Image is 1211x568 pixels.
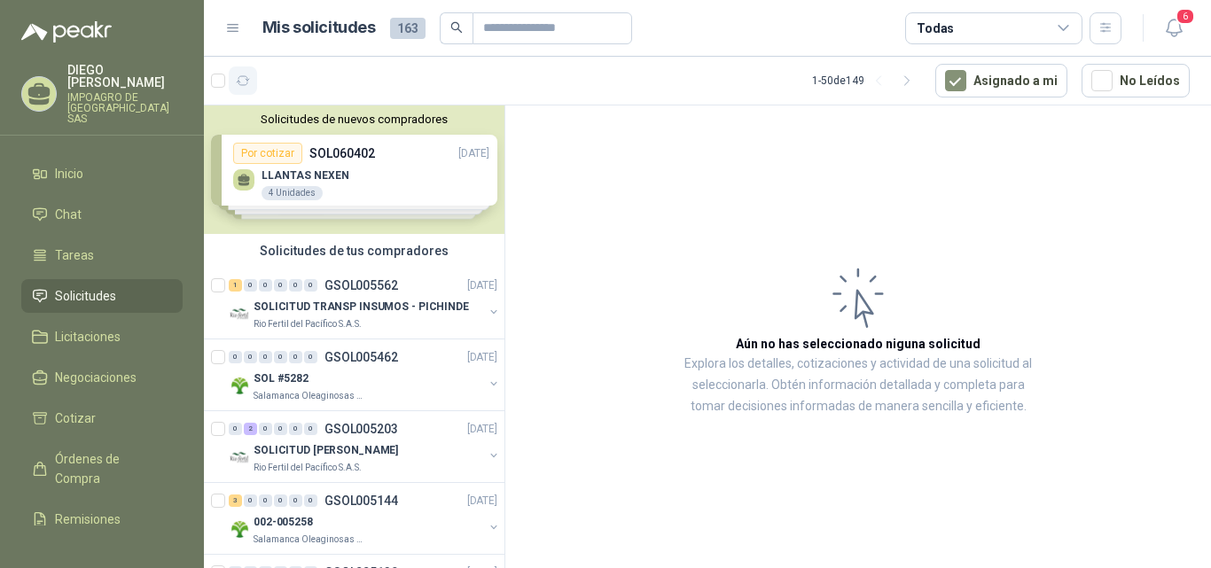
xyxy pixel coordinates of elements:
div: Solicitudes de tus compradores [204,234,504,268]
p: GSOL005562 [324,279,398,292]
div: 0 [289,351,302,363]
div: 0 [244,494,257,507]
button: Asignado a mi [935,64,1067,97]
p: [DATE] [467,349,497,366]
img: Company Logo [229,447,250,468]
div: 0 [259,423,272,435]
img: Company Logo [229,518,250,540]
button: Solicitudes de nuevos compradores [211,113,497,126]
div: 0 [304,494,317,507]
a: Tareas [21,238,183,272]
p: [DATE] [467,421,497,438]
div: 0 [304,423,317,435]
div: 0 [259,279,272,292]
h1: Mis solicitudes [262,15,376,41]
img: Logo peakr [21,21,112,43]
span: 163 [390,18,426,39]
div: Solicitudes de nuevos compradoresPor cotizarSOL060402[DATE] LLANTAS NEXEN4 UnidadesPor cotizarSOL... [204,105,504,234]
div: 0 [289,279,302,292]
p: Rio Fertil del Pacífico S.A.S. [254,317,362,331]
a: 3 0 0 0 0 0 GSOL005144[DATE] Company Logo002-005258Salamanca Oleaginosas SAS [229,490,501,547]
a: Inicio [21,157,183,191]
p: Rio Fertil del Pacífico S.A.S. [254,461,362,475]
p: SOLICITUD [PERSON_NAME] [254,442,398,459]
div: 0 [259,351,272,363]
p: DIEGO [PERSON_NAME] [67,64,183,89]
p: Explora los detalles, cotizaciones y actividad de una solicitud al seleccionarla. Obtén informaci... [683,354,1034,417]
p: [DATE] [467,493,497,510]
span: Cotizar [55,408,96,428]
p: 002-005258 [254,514,313,531]
span: Remisiones [55,510,121,529]
div: 1 [229,279,242,292]
div: 0 [289,494,302,507]
a: 1 0 0 0 0 0 GSOL005562[DATE] Company LogoSOLICITUD TRANSP INSUMOS - PICHINDERio Fertil del Pacífi... [229,275,501,331]
p: IMPOAGRO DE [GEOGRAPHIC_DATA] SAS [67,92,183,124]
img: Company Logo [229,303,250,324]
a: 0 2 0 0 0 0 GSOL005203[DATE] Company LogoSOLICITUD [PERSON_NAME]Rio Fertil del Pacífico S.A.S. [229,418,501,475]
span: Inicio [55,164,83,183]
a: 0 0 0 0 0 0 GSOL005462[DATE] Company LogoSOL #5282Salamanca Oleaginosas SAS [229,346,501,403]
div: 2 [244,423,257,435]
a: Licitaciones [21,320,183,354]
p: GSOL005144 [324,494,398,507]
p: SOLICITUD TRANSP INSUMOS - PICHINDE [254,299,469,315]
p: GSOL005203 [324,423,398,435]
a: Cotizar [21,401,183,435]
a: Remisiones [21,502,183,536]
span: Chat [55,205,82,224]
button: No Leídos [1082,64,1190,97]
p: GSOL005462 [324,351,398,363]
div: 0 [274,279,287,292]
div: 0 [259,494,272,507]
div: 0 [274,423,287,435]
img: Company Logo [229,375,250,396]
button: 6 [1158,12,1190,44]
div: 0 [229,351,242,363]
div: 0 [229,423,242,435]
a: Chat [21,198,183,231]
div: 0 [289,423,302,435]
a: Negociaciones [21,361,183,394]
div: 0 [244,279,257,292]
span: Negociaciones [55,368,137,387]
span: Órdenes de Compra [55,449,166,488]
div: 1 - 50 de 149 [812,66,921,95]
a: Solicitudes [21,279,183,313]
div: Todas [917,19,954,38]
div: 0 [304,351,317,363]
div: 0 [274,494,287,507]
div: 0 [304,279,317,292]
div: 3 [229,494,242,507]
h3: Aún no has seleccionado niguna solicitud [736,334,981,354]
span: Solicitudes [55,286,116,306]
p: SOL #5282 [254,370,309,387]
a: Órdenes de Compra [21,442,183,495]
p: Salamanca Oleaginosas SAS [254,533,365,547]
div: 0 [244,351,257,363]
p: Salamanca Oleaginosas SAS [254,389,365,403]
p: [DATE] [467,277,497,294]
span: Tareas [55,245,94,265]
span: 6 [1176,8,1195,25]
span: search [450,21,463,34]
div: 0 [274,351,287,363]
span: Licitaciones [55,327,121,346]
